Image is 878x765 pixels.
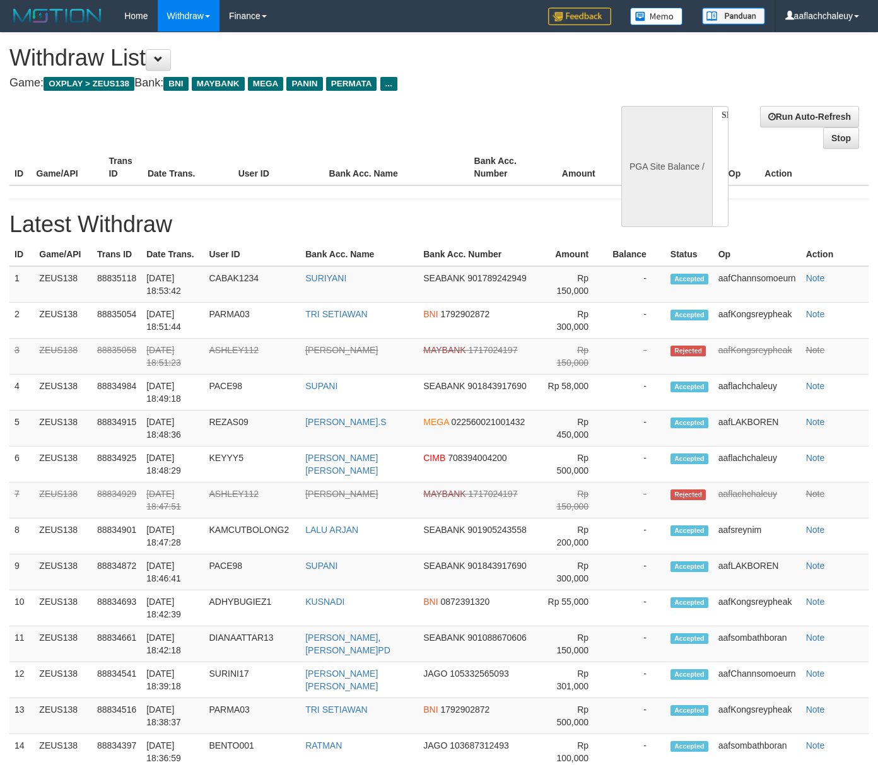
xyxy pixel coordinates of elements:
[539,411,607,447] td: Rp 450,000
[141,626,204,662] td: [DATE] 18:42:18
[713,266,801,303] td: aafChannsomoeurn
[34,626,92,662] td: ZEUS138
[305,273,346,283] a: SURIYANI
[670,669,708,680] span: Accepted
[9,339,34,375] td: 3
[34,243,92,266] th: Game/API
[806,525,825,535] a: Note
[141,411,204,447] td: [DATE] 18:48:36
[539,590,607,626] td: Rp 55,000
[713,662,801,698] td: aafChannsomoeurn
[713,518,801,554] td: aafsreynim
[44,77,134,91] span: OXPLAY > ZEUS138
[9,662,34,698] td: 12
[163,77,188,91] span: BNI
[92,375,141,411] td: 88834984
[539,554,607,590] td: Rp 300,000
[806,381,825,391] a: Note
[204,554,300,590] td: PACE98
[305,345,378,355] a: [PERSON_NAME]
[92,303,141,339] td: 88835054
[9,149,32,185] th: ID
[305,309,368,319] a: TRI SETIAWAN
[34,411,92,447] td: ZEUS138
[204,698,300,734] td: PARMA03
[305,740,342,750] a: RATMAN
[92,626,141,662] td: 88834661
[713,590,801,626] td: aafKongsreypheak
[713,554,801,590] td: aafLAKBOREN
[469,489,518,499] span: 1717024197
[440,597,489,607] span: 0872391320
[34,518,92,554] td: ZEUS138
[713,303,801,339] td: aafKongsreypheak
[670,382,708,392] span: Accepted
[759,149,869,185] th: Action
[539,482,607,518] td: Rp 150,000
[9,45,573,71] h1: Withdraw List
[305,381,337,391] a: SUPANI
[607,626,665,662] td: -
[305,453,378,476] a: [PERSON_NAME] [PERSON_NAME]
[92,590,141,626] td: 88834693
[204,243,300,266] th: User ID
[34,447,92,482] td: ZEUS138
[9,626,34,662] td: 11
[806,273,825,283] a: Note
[204,626,300,662] td: DIANAATTAR13
[204,662,300,698] td: SURINI17
[806,345,825,355] a: Note
[423,633,465,643] span: SEABANK
[423,417,448,427] span: MEGA
[9,266,34,303] td: 1
[607,518,665,554] td: -
[34,303,92,339] td: ZEUS138
[440,704,489,715] span: 1792902872
[806,561,825,571] a: Note
[423,309,438,319] span: BNI
[539,447,607,482] td: Rp 500,000
[713,411,801,447] td: aafLAKBOREN
[92,698,141,734] td: 88834516
[450,740,508,750] span: 103687312493
[801,243,869,266] th: Action
[670,633,708,644] span: Accepted
[607,339,665,375] td: -
[423,704,438,715] span: BNI
[92,339,141,375] td: 88835058
[143,149,233,185] th: Date Trans.
[670,741,708,752] span: Accepted
[305,417,386,427] a: [PERSON_NAME].S
[607,554,665,590] td: -
[467,381,526,391] span: 901843917690
[469,149,542,185] th: Bank Acc. Number
[713,243,801,266] th: Op
[539,626,607,662] td: Rp 150,000
[607,447,665,482] td: -
[423,669,447,679] span: JAGO
[204,375,300,411] td: PACE98
[713,339,801,375] td: aafKongsreypheak
[141,590,204,626] td: [DATE] 18:42:39
[423,597,438,607] span: BNI
[440,309,489,319] span: 1792902872
[423,381,465,391] span: SEABANK
[34,590,92,626] td: ZEUS138
[614,149,681,185] th: Balance
[670,705,708,716] span: Accepted
[548,8,611,25] img: Feedback.jpg
[92,266,141,303] td: 88835118
[92,554,141,590] td: 88834872
[92,411,141,447] td: 88834915
[539,518,607,554] td: Rp 200,000
[305,597,344,607] a: KUSNADI
[305,633,390,655] a: [PERSON_NAME], [PERSON_NAME]PD
[469,345,518,355] span: 1717024197
[806,417,825,427] a: Note
[607,243,665,266] th: Balance
[9,411,34,447] td: 5
[204,447,300,482] td: KEYYY5
[806,740,825,750] a: Note
[423,453,445,463] span: CIMB
[806,633,825,643] a: Note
